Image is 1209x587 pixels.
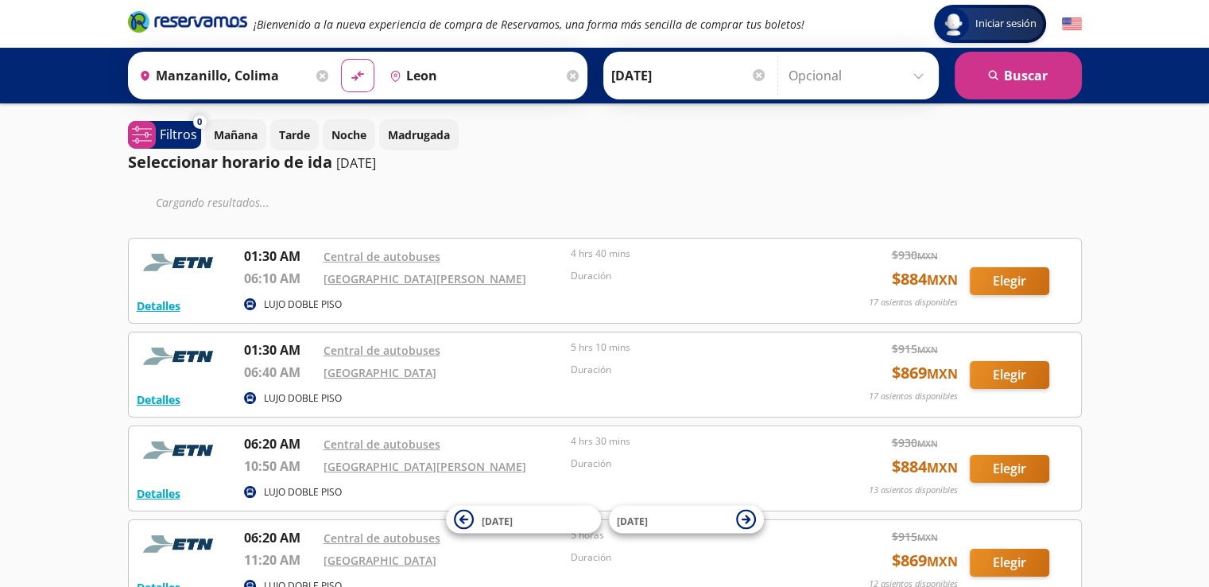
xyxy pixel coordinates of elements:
[324,343,440,358] a: Central de autobuses
[128,10,247,38] a: Brand Logo
[789,56,931,95] input: Opcional
[137,340,224,372] img: RESERVAMOS
[892,434,938,451] span: $ 930
[244,528,316,547] p: 06:20 AM
[128,121,201,149] button: 0Filtros
[892,528,938,545] span: $ 915
[571,457,811,471] p: Duración
[571,247,811,261] p: 4 hrs 40 mins
[609,506,764,534] button: [DATE]
[892,340,938,357] span: $ 915
[892,247,938,263] span: $ 930
[336,154,376,173] p: [DATE]
[324,271,526,286] a: [GEOGRAPHIC_DATA][PERSON_NAME]
[917,344,938,356] small: MXN
[137,247,224,278] img: RESERVAMOS
[571,434,811,449] p: 4 hrs 30 mins
[917,531,938,543] small: MXN
[324,553,436,568] a: [GEOGRAPHIC_DATA]
[917,250,938,262] small: MXN
[869,296,958,309] p: 17 asientos disponibles
[482,514,513,527] span: [DATE]
[571,550,811,565] p: Duración
[617,514,648,527] span: [DATE]
[254,17,804,32] em: ¡Bienvenido a la nueva experiencia de compra de Reservamos, una forma más sencilla de comprar tus...
[969,16,1043,32] span: Iniciar sesión
[927,365,958,383] small: MXN
[970,361,1049,389] button: Elegir
[324,249,440,264] a: Central de autobuses
[970,549,1049,577] button: Elegir
[244,434,316,453] p: 06:20 AM
[244,247,316,266] p: 01:30 AM
[128,150,332,174] p: Seleccionar horario de ida
[869,484,958,497] p: 13 asientos disponibles
[244,269,316,288] p: 06:10 AM
[571,528,811,542] p: 5 horas
[571,363,811,377] p: Duración
[892,455,958,479] span: $ 884
[323,119,375,150] button: Noche
[160,125,197,144] p: Filtros
[927,271,958,289] small: MXN
[892,267,958,291] span: $ 884
[379,119,459,150] button: Madrugada
[270,119,319,150] button: Tarde
[137,434,224,466] img: RESERVAMOS
[446,506,601,534] button: [DATE]
[324,531,440,546] a: Central de autobuses
[571,269,811,283] p: Duración
[205,119,266,150] button: Mañana
[264,297,342,312] p: LUJO DOBLE PISO
[892,361,958,385] span: $ 869
[264,391,342,406] p: LUJO DOBLE PISO
[927,459,958,476] small: MXN
[244,340,316,360] p: 01:30 AM
[137,528,224,560] img: RESERVAMOS
[970,267,1049,295] button: Elegir
[324,365,436,380] a: [GEOGRAPHIC_DATA]
[128,10,247,33] i: Brand Logo
[955,52,1082,99] button: Buscar
[571,340,811,355] p: 5 hrs 10 mins
[197,115,202,129] span: 0
[388,126,450,143] p: Madrugada
[137,297,180,314] button: Detalles
[927,553,958,570] small: MXN
[383,56,563,95] input: Buscar Destino
[331,126,366,143] p: Noche
[279,126,310,143] p: Tarde
[244,550,316,570] p: 11:20 AM
[137,391,180,408] button: Detalles
[264,485,342,500] p: LUJO DOBLE PISO
[970,455,1049,483] button: Elegir
[892,549,958,573] span: $ 869
[244,363,316,382] p: 06:40 AM
[1062,14,1082,34] button: English
[324,437,440,452] a: Central de autobuses
[156,195,269,210] em: Cargando resultados ...
[133,56,312,95] input: Buscar Origen
[324,459,526,474] a: [GEOGRAPHIC_DATA][PERSON_NAME]
[214,126,258,143] p: Mañana
[244,457,316,476] p: 10:50 AM
[137,485,180,502] button: Detalles
[869,390,958,403] p: 17 asientos disponibles
[611,56,767,95] input: Elegir Fecha
[917,437,938,449] small: MXN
